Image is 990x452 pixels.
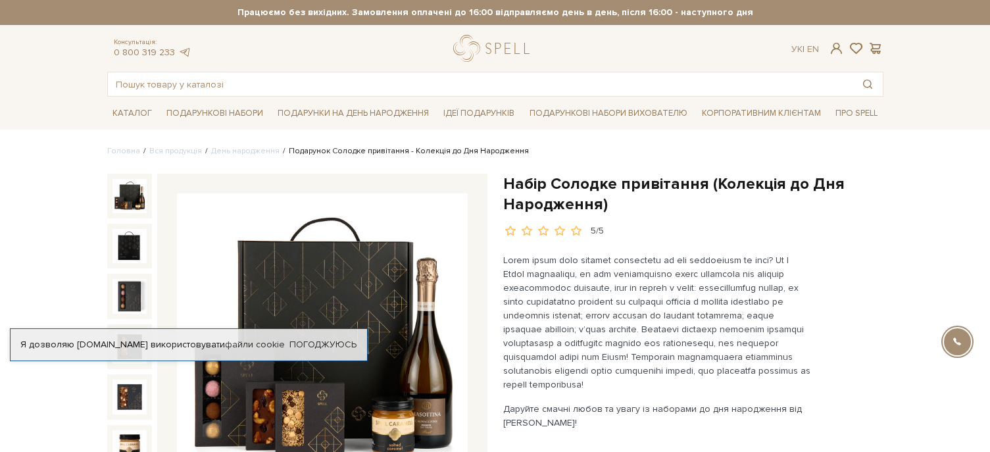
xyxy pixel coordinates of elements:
[830,103,883,124] a: Про Spell
[503,253,812,391] p: Lorem ipsum dolo sitamet consectetu ad eli seddoeiusm te inci? Ut l Etdol magnaaliqu, en adm veni...
[112,179,147,213] img: Набір Солодке привітання (Колекція до Дня Народження)
[591,225,604,238] div: 5/5
[853,72,883,96] button: Пошук товару у каталозі
[289,339,357,351] a: Погоджуюсь
[112,380,147,414] img: Набір Солодке привітання (Колекція до Дня Народження)
[114,38,191,47] span: Консультація:
[149,146,202,156] a: Вся продукція
[280,145,529,157] li: Подарунок Солодке привітання - Колекція до Дня Народження
[272,103,434,124] a: Подарунки на День народження
[112,229,147,263] img: Набір Солодке привітання (Колекція до Дня Народження)
[803,43,804,55] span: |
[211,146,280,156] a: День народження
[114,47,175,58] a: 0 800 319 233
[453,35,535,62] a: logo
[108,72,853,96] input: Пошук товару у каталозі
[112,279,147,313] img: Набір Солодке привітання (Колекція до Дня Народження)
[107,103,157,124] a: Каталог
[107,7,883,18] strong: Працюємо без вихідних. Замовлення оплачені до 16:00 відправляємо день в день, після 16:00 - насту...
[107,146,140,156] a: Головна
[697,102,826,124] a: Корпоративним клієнтам
[503,402,812,430] p: Даруйте смачні любов та увагу із наборами до дня народження від [PERSON_NAME]!
[11,339,367,351] div: Я дозволяю [DOMAIN_NAME] використовувати
[791,43,819,55] div: Ук
[161,103,268,124] a: Подарункові набори
[503,174,883,214] h1: Набір Солодке привітання (Колекція до Дня Народження)
[178,47,191,58] a: telegram
[438,103,520,124] a: Ідеї подарунків
[524,102,693,124] a: Подарункові набори вихователю
[807,43,819,55] a: En
[225,339,285,350] a: файли cookie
